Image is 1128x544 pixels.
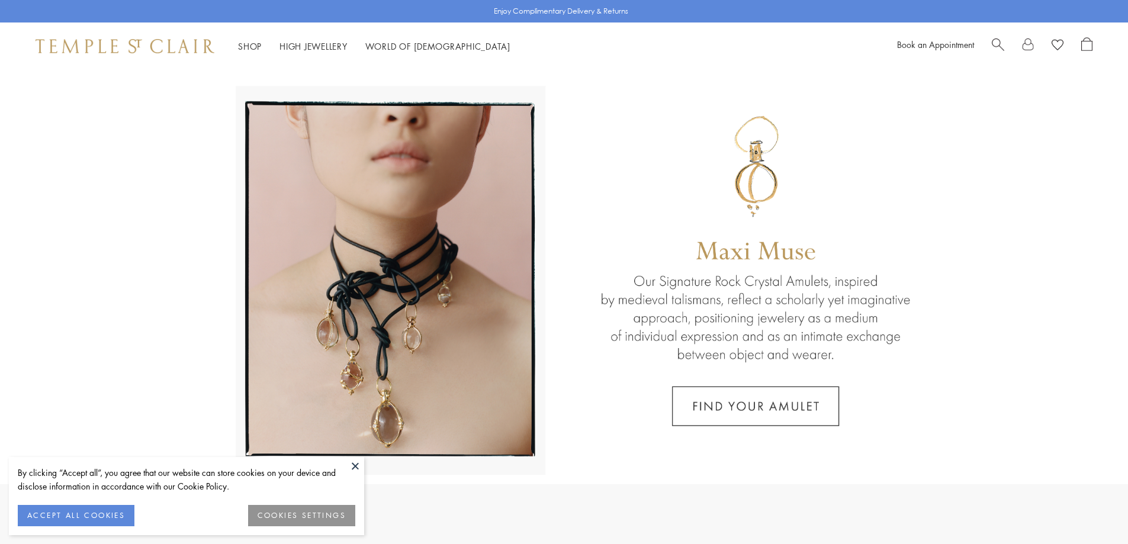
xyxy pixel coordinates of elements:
[365,40,510,52] a: World of [DEMOGRAPHIC_DATA]World of [DEMOGRAPHIC_DATA]
[494,5,628,17] p: Enjoy Complimentary Delivery & Returns
[1081,37,1092,55] a: Open Shopping Bag
[18,505,134,526] button: ACCEPT ALL COOKIES
[897,38,974,50] a: Book an Appointment
[279,40,348,52] a: High JewelleryHigh Jewellery
[36,39,214,53] img: Temple St. Clair
[248,505,355,526] button: COOKIES SETTINGS
[992,37,1004,55] a: Search
[1052,37,1063,55] a: View Wishlist
[238,39,510,54] nav: Main navigation
[18,466,355,493] div: By clicking “Accept all”, you agree that our website can store cookies on your device and disclos...
[238,40,262,52] a: ShopShop
[1069,488,1116,532] iframe: Gorgias live chat messenger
